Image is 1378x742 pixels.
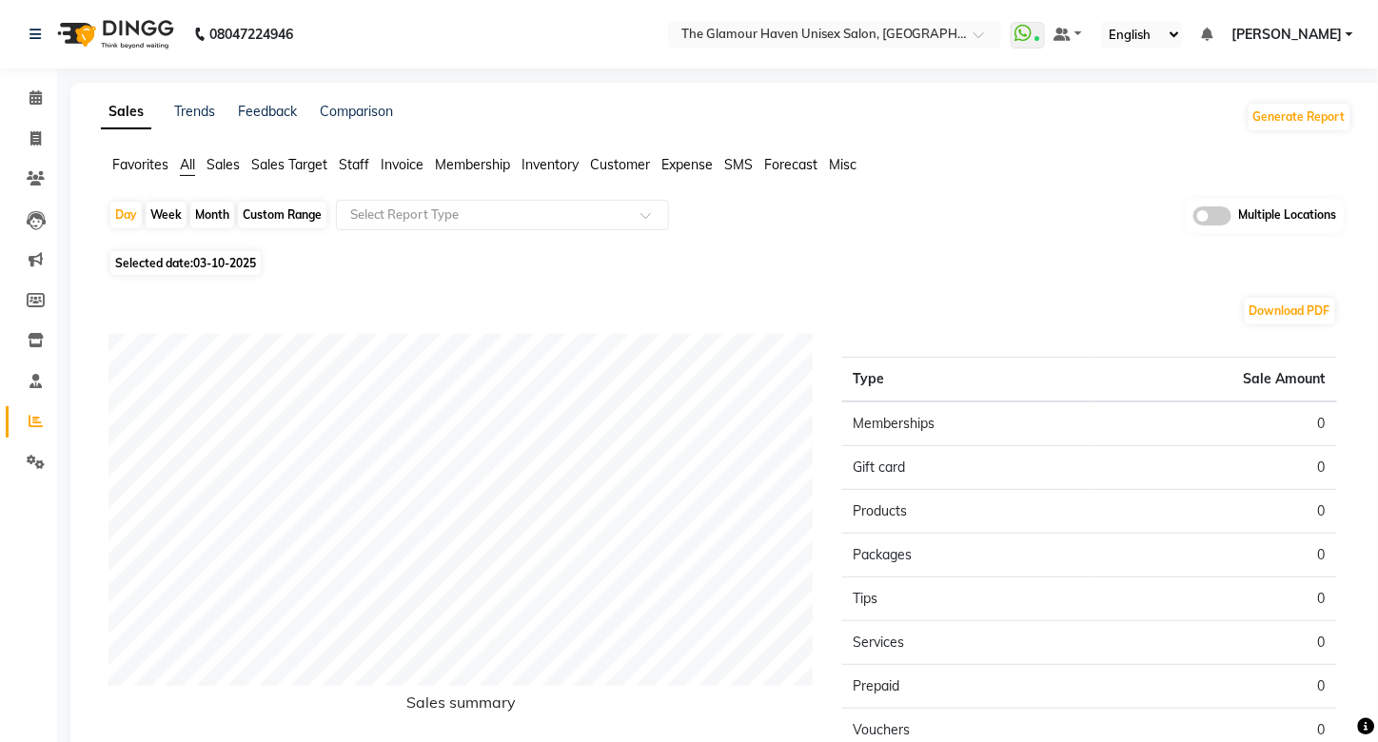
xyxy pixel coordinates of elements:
span: Customer [590,156,650,173]
span: Misc [829,156,856,173]
button: Download PDF [1245,298,1335,324]
th: Type [842,357,1090,401]
div: Week [146,202,187,228]
td: 0 [1090,620,1337,664]
b: 08047224946 [209,8,293,61]
span: Favorites [112,156,168,173]
td: Tips [842,576,1090,620]
td: 0 [1090,533,1337,576]
th: Sale Amount [1090,357,1337,401]
td: Memberships [842,401,1090,446]
span: Selected date: [110,251,261,275]
span: All [180,156,195,173]
span: Forecast [764,156,817,173]
td: Products [842,489,1090,533]
h6: Sales summary [108,693,814,719]
img: logo [49,8,179,61]
div: Month [190,202,234,228]
span: Membership [435,156,510,173]
span: Invoice [381,156,423,173]
td: 0 [1090,664,1337,708]
span: Sales Target [251,156,327,173]
div: Day [110,202,142,228]
td: 0 [1090,401,1337,446]
span: Expense [661,156,713,173]
td: Prepaid [842,664,1090,708]
span: Sales [207,156,240,173]
td: 0 [1090,489,1337,533]
span: [PERSON_NAME] [1231,25,1342,45]
td: Gift card [842,445,1090,489]
a: Sales [101,95,151,129]
span: 03-10-2025 [193,256,256,270]
a: Feedback [238,103,297,120]
td: 0 [1090,445,1337,489]
td: 0 [1090,576,1337,620]
a: Comparison [320,103,393,120]
div: Custom Range [238,202,326,228]
span: Multiple Locations [1239,206,1337,225]
button: Generate Report [1249,104,1350,130]
span: Inventory [522,156,579,173]
td: Services [842,620,1090,664]
span: Staff [339,156,369,173]
span: SMS [724,156,753,173]
a: Trends [174,103,215,120]
td: Packages [842,533,1090,576]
